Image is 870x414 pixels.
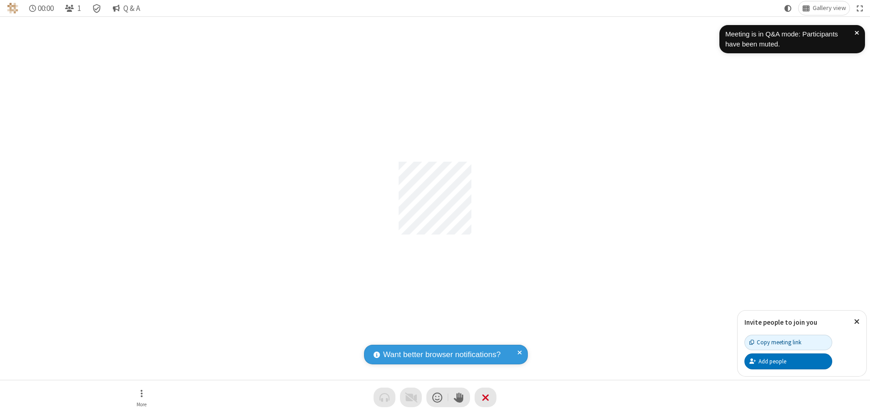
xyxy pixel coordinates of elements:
[744,335,832,350] button: Copy meeting link
[25,1,58,15] div: Timer
[744,353,832,369] button: Add people
[88,1,106,15] div: Meeting details Encryption enabled
[128,384,155,410] button: Open menu
[38,4,54,13] span: 00:00
[448,388,470,407] button: Raise hand
[781,1,795,15] button: Using system theme
[123,4,140,13] span: Q & A
[853,1,867,15] button: Fullscreen
[61,1,85,15] button: Open participant list
[426,388,448,407] button: Send a reaction
[813,5,846,12] span: Gallery view
[847,311,866,333] button: Close popover
[749,338,801,347] div: Copy meeting link
[799,1,850,15] button: Change layout
[744,318,817,327] label: Invite people to join you
[725,29,855,50] div: Meeting is in Q&A mode: Participants have been muted.
[7,3,18,14] img: QA Selenium DO NOT DELETE OR CHANGE
[137,402,147,407] span: More
[374,388,395,407] button: Audio problem - check your Internet connection or call by phone
[77,4,81,13] span: 1
[400,388,422,407] button: Video
[475,388,496,407] button: End or leave meeting
[383,349,501,361] span: Want better browser notifications?
[109,1,144,15] button: Q & A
